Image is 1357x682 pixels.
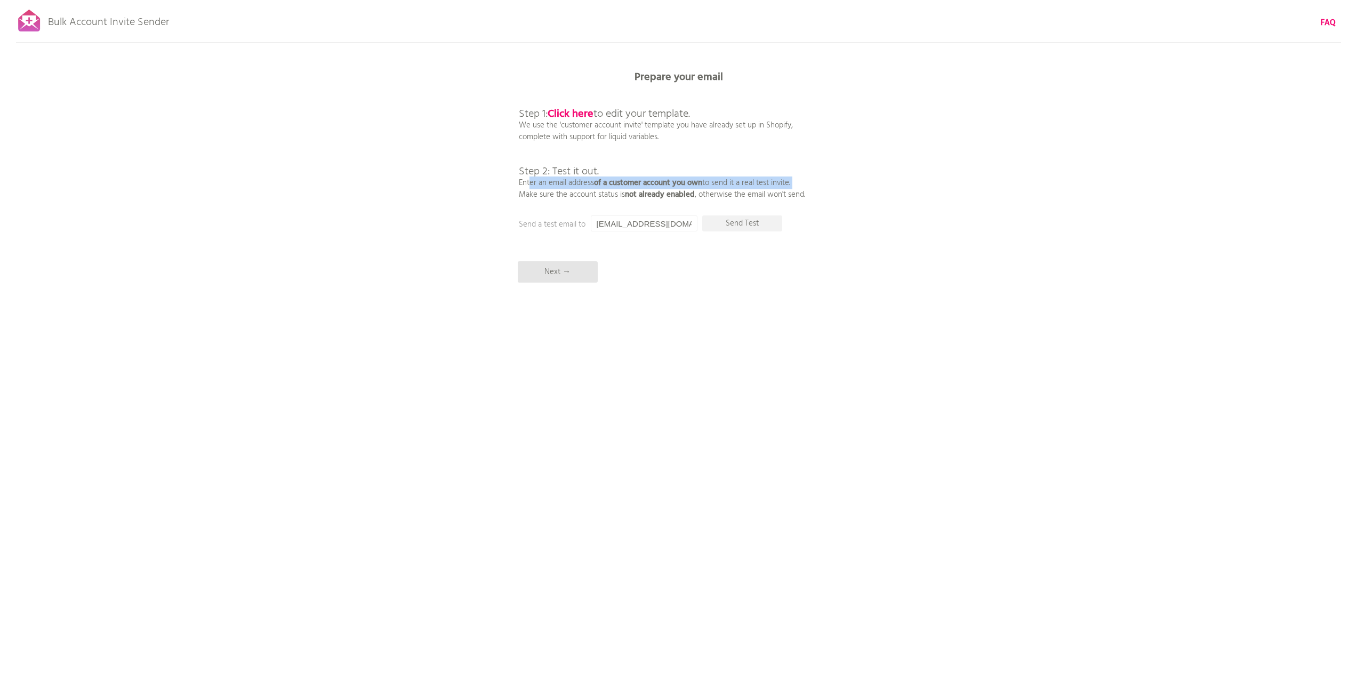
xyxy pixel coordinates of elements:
span: Step 2: Test it out. [519,163,599,180]
p: We use the 'customer account invite' template you have already set up in Shopify, complete with s... [519,85,805,200]
p: Bulk Account Invite Sender [48,6,169,33]
b: not already enabled [625,188,695,201]
p: Next → [518,261,598,283]
a: FAQ [1321,17,1336,29]
b: of a customer account you own [594,176,702,189]
a: Click here [548,106,593,123]
b: Prepare your email [635,69,723,86]
span: Step 1: to edit your template. [519,106,690,123]
p: Send Test [702,215,782,231]
p: Send a test email to [519,219,732,230]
